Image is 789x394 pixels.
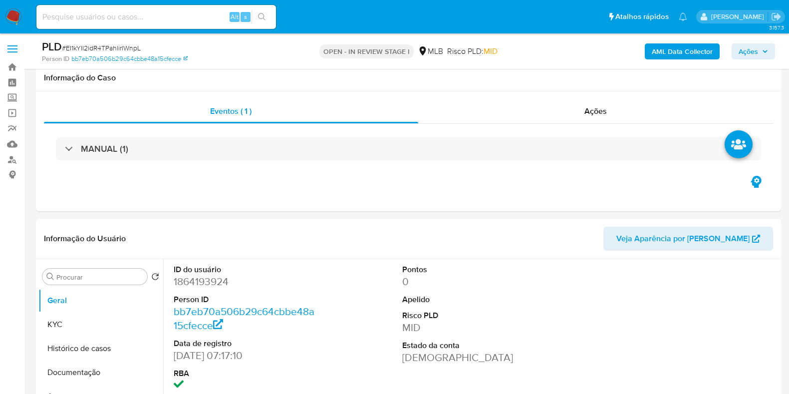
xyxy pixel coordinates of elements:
button: search-icon [252,10,272,24]
dd: 0 [402,275,545,289]
button: Histórico de casos [38,337,163,361]
input: Pesquise usuários ou casos... [36,10,276,23]
dt: Apelido [402,294,545,305]
dd: 1864193924 [174,275,316,289]
span: Eventos ( 1 ) [210,105,252,117]
button: Retornar ao pedido padrão [151,273,159,284]
div: MLB [418,46,443,57]
a: Sair [771,11,782,22]
a: bb7eb70a506b29c64cbbe48a15cfecce [71,54,188,63]
dd: MID [402,321,545,335]
span: s [244,12,247,21]
button: AML Data Collector [645,43,720,59]
a: Notificações [679,12,687,21]
input: Procurar [56,273,143,282]
dt: Risco PLD [402,310,545,321]
span: # EI1kYII2idR4TPahlirlWnpL [62,43,141,53]
span: MID [484,45,498,57]
dd: [DATE] 07:17:10 [174,349,316,363]
dt: Person ID [174,294,316,305]
button: Procurar [46,273,54,281]
p: OPEN - IN REVIEW STAGE I [319,44,414,58]
span: Veja Aparência por [PERSON_NAME] [616,227,750,251]
dd: [DEMOGRAPHIC_DATA] [402,351,545,365]
button: Geral [38,289,163,313]
h1: Informação do Caso [44,73,773,83]
button: KYC [38,313,163,337]
div: MANUAL (1) [56,137,761,160]
button: Ações [732,43,775,59]
b: PLD [42,38,62,54]
span: Risco PLD: [447,46,498,57]
dt: Pontos [402,264,545,275]
b: Person ID [42,54,69,63]
dt: Data de registro [174,338,316,349]
b: AML Data Collector [652,43,713,59]
dt: Estado da conta [402,340,545,351]
span: Ações [739,43,758,59]
h1: Informação do Usuário [44,234,126,244]
p: viviane.jdasilva@mercadopago.com.br [711,12,768,21]
button: Veja Aparência por [PERSON_NAME] [603,227,773,251]
button: Documentação [38,361,163,385]
dt: RBA [174,368,316,379]
h3: MANUAL (1) [81,143,128,154]
span: Alt [231,12,239,21]
dt: ID do usuário [174,264,316,275]
span: Ações [584,105,607,117]
span: Atalhos rápidos [615,11,669,22]
a: bb7eb70a506b29c64cbbe48a15cfecce [174,304,314,333]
